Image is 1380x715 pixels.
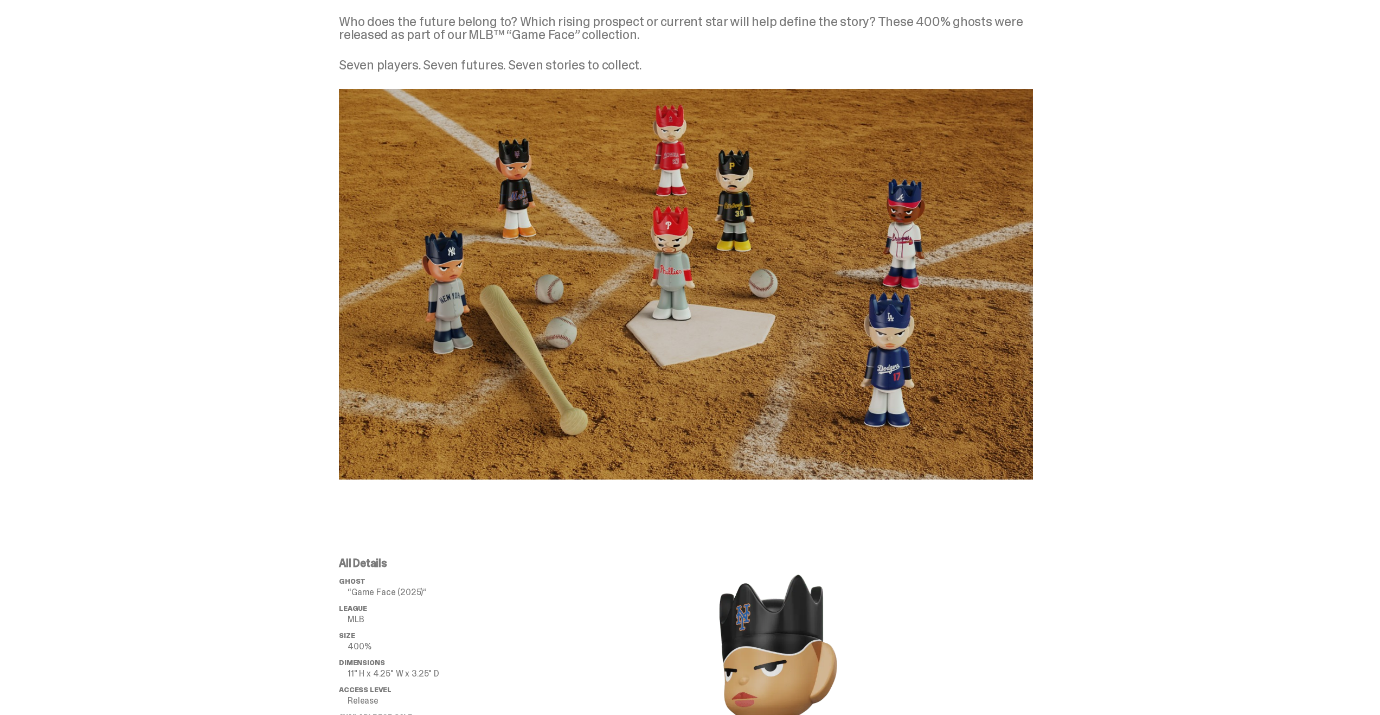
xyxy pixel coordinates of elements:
[339,631,355,640] span: Size
[339,59,1033,72] p: Seven players. Seven futures. Seven stories to collect.
[339,89,1033,480] img: ghost story image
[348,697,512,705] p: Release
[339,604,367,613] span: League
[348,669,512,678] p: 11" H x 4.25" W x 3.25" D
[339,685,391,694] span: Access Level
[339,577,365,586] span: ghost
[339,558,512,569] p: All Details
[348,615,512,624] p: MLB
[348,588,512,597] p: “Game Face (2025)”
[339,658,384,667] span: Dimensions
[339,15,1033,41] p: Who does the future belong to? Which rising prospect or current star will help define the story? ...
[348,642,512,651] p: 400%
